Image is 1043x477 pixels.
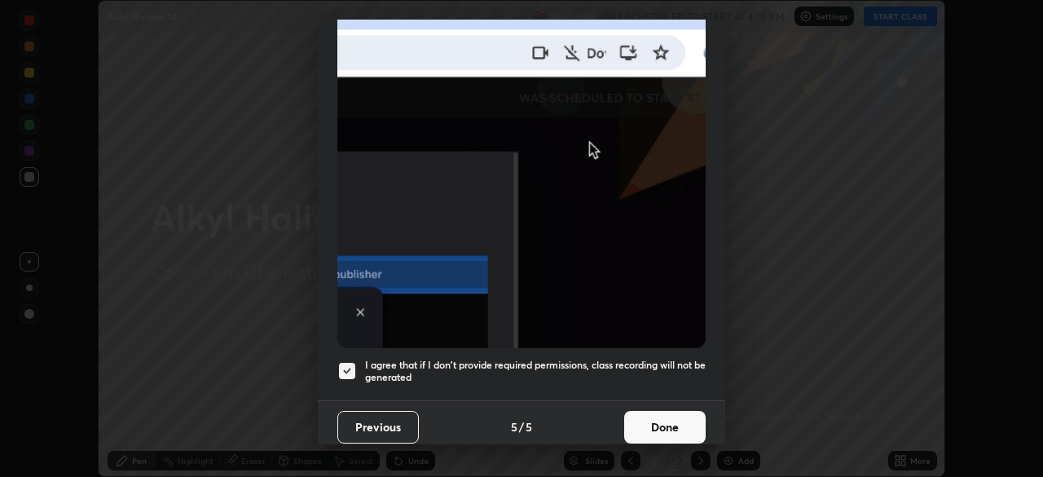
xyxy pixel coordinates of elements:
[337,411,419,444] button: Previous
[365,359,706,384] h5: I agree that if I don't provide required permissions, class recording will not be generated
[519,418,524,435] h4: /
[624,411,706,444] button: Done
[526,418,532,435] h4: 5
[511,418,517,435] h4: 5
